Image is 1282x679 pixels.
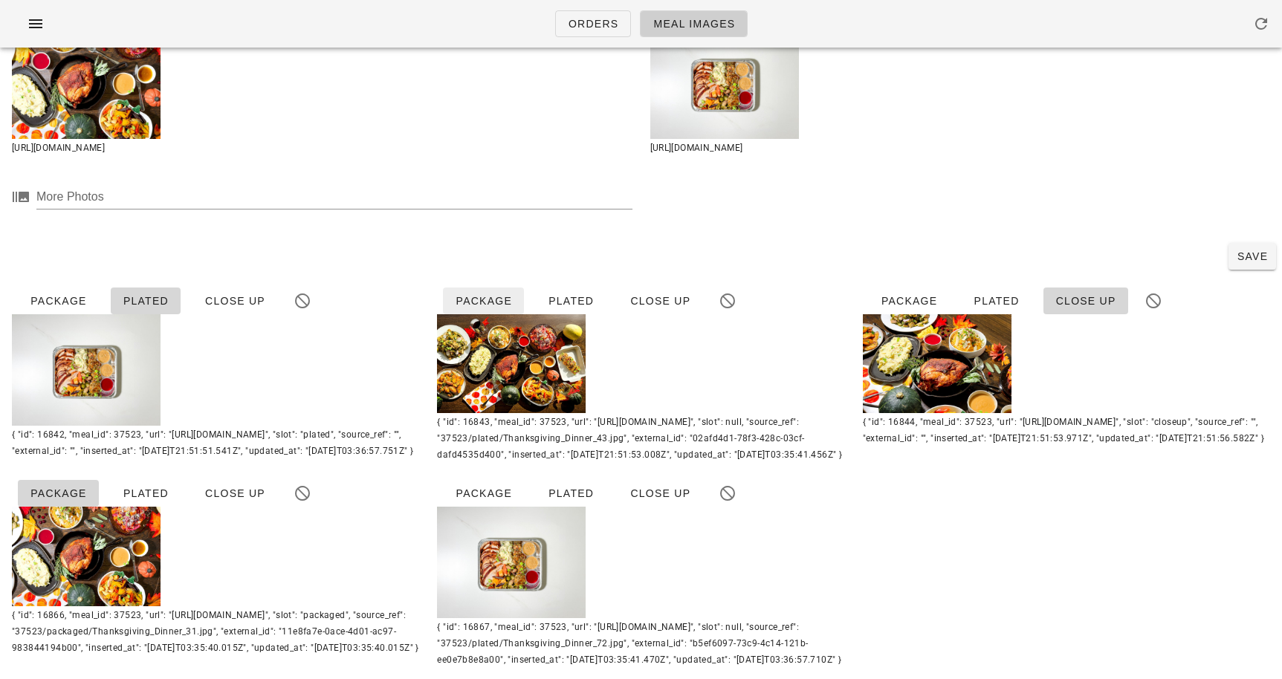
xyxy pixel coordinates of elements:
button: Package [869,287,950,314]
button: Plated [111,287,181,314]
button: Plated [961,287,1031,314]
span: { "id": 16842, "meal_id": 37523, "url": "[URL][DOMAIN_NAME]", "slot": "plated", "source_ref": "",... [12,429,413,456]
span: Plated [123,295,169,307]
span: { "id": 16843, "meal_id": 37523, "url": "[URL][DOMAIN_NAME]", "slot": null, "source_ref": "37523/... [437,417,842,460]
button: Close Up [192,480,277,507]
span: Orders [568,18,619,30]
button: Close Up [192,287,277,314]
span: Plated [973,295,1019,307]
span: { "id": 16844, "meal_id": 37523, "url": "[URL][DOMAIN_NAME]", "slot": "closeup", "source_ref": ""... [863,417,1264,444]
span: { "id": 16867, "meal_id": 37523, "url": "[URL][DOMAIN_NAME]", "slot": null, "source_ref": "37523/... [437,622,841,665]
button: Plated [536,480,606,507]
span: Package [455,487,512,499]
button: Close Up [618,287,702,314]
a: Orders [555,10,632,37]
span: Plated [548,487,594,499]
span: Package [455,295,512,307]
span: Package [30,295,87,307]
button: Plated [536,287,606,314]
span: Close Up [204,295,265,307]
button: Plated [111,480,181,507]
span: Save [1234,250,1270,262]
span: Close Up [629,295,690,307]
span: Meal Images [653,18,735,30]
span: Close Up [204,487,265,499]
button: Package [18,287,99,314]
span: Close Up [1055,295,1116,307]
button: More Photos prepended action [12,188,30,206]
button: Close Up [1043,287,1128,314]
button: Package [443,287,524,314]
a: Meal Images [640,10,748,37]
span: [URL][DOMAIN_NAME] [12,143,105,153]
span: [URL][DOMAIN_NAME] [650,143,743,153]
span: { "id": 16866, "meal_id": 37523, "url": "[URL][DOMAIN_NAME]", "slot": "packaged", "source_ref": "... [12,610,419,653]
span: Plated [548,295,594,307]
button: Close Up [618,480,702,507]
span: Plated [123,487,169,499]
button: Package [443,480,524,507]
button: Package [18,480,99,507]
span: Close Up [629,487,690,499]
span: Package [881,295,938,307]
button: Save [1228,243,1276,270]
span: Package [30,487,87,499]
